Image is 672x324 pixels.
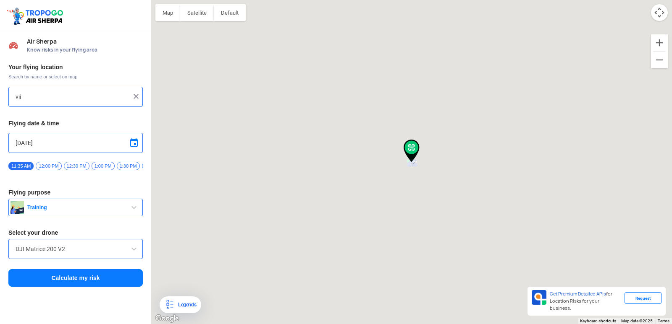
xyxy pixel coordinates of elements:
[651,34,668,51] button: Zoom in
[92,162,115,170] span: 1:00 PM
[8,162,34,170] span: 11:35 AM
[132,92,140,101] img: ic_close.png
[8,120,143,126] h3: Flying date & time
[651,4,668,21] button: Map camera controls
[153,313,181,324] img: Google
[175,300,196,310] div: Legends
[36,162,61,170] span: 12:00 PM
[142,162,165,170] span: 2:00 PM
[153,313,181,324] a: Open this area in Google Maps (opens a new window)
[8,189,143,195] h3: Flying purpose
[8,73,143,80] span: Search by name or select on map
[16,244,136,254] input: Search by name or Brand
[546,290,625,312] div: for Location Risks for your business.
[651,52,668,68] button: Zoom out
[8,269,143,287] button: Calculate my risk
[532,290,546,305] img: Premium APIs
[16,92,129,102] input: Search your flying location
[8,40,18,50] img: Risk Scores
[8,64,143,70] h3: Your flying location
[658,319,669,323] a: Terms
[10,201,24,214] img: training.png
[117,162,140,170] span: 1:30 PM
[16,138,136,148] input: Select Date
[165,300,175,310] img: Legends
[24,204,129,211] span: Training
[621,319,653,323] span: Map data ©2025
[155,4,180,21] button: Show street map
[8,199,143,216] button: Training
[625,292,661,304] div: Request
[6,6,66,26] img: ic_tgdronemaps.svg
[580,318,616,324] button: Keyboard shortcuts
[27,38,143,45] span: Air Sherpa
[550,291,606,297] span: Get Premium Detailed APIs
[27,47,143,53] span: Know risks in your flying area
[64,162,89,170] span: 12:30 PM
[8,230,143,236] h3: Select your drone
[180,4,214,21] button: Show satellite imagery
